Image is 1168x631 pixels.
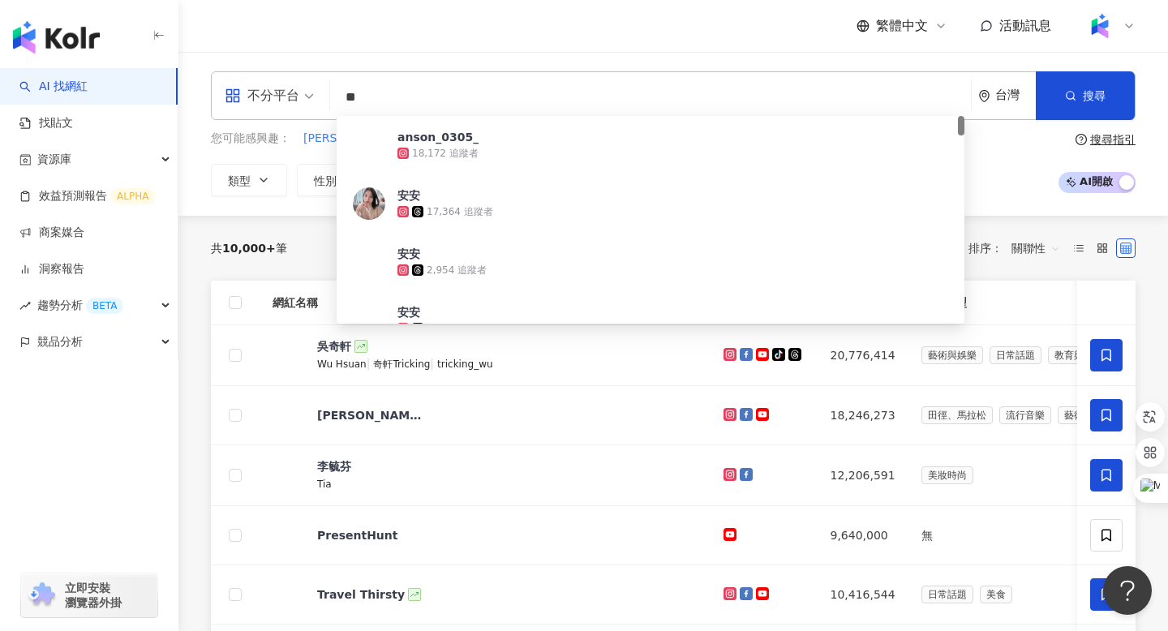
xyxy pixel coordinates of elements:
span: 繁體中文 [876,17,928,35]
div: [PERSON_NAME] [PERSON_NAME] [317,407,423,423]
div: 吳奇軒 [317,338,351,354]
span: 藝術與娛樂 [921,346,983,364]
td: 20,776,414 [818,325,908,386]
span: 流行音樂 [999,406,1051,424]
span: environment [978,90,990,102]
span: 趨勢分析 [37,287,123,324]
a: KOL Avatar李毓芬Tia [273,458,698,492]
div: 李毓芬 [317,458,351,474]
span: 田徑、馬拉松 [921,406,993,424]
span: rise [19,300,31,311]
div: 17,364 追蹤者 [427,205,493,219]
img: KOL Avatar [353,304,385,337]
div: 搜尋指引 [1090,133,1136,146]
span: 美妝時尚 [921,466,973,484]
span: 性別 [314,174,337,187]
img: KOL Avatar [273,399,305,431]
img: KOL Avatar [353,129,385,161]
span: 競品分析 [37,324,83,360]
span: Tia [317,479,332,490]
iframe: Help Scout Beacon - Open [1103,566,1152,615]
a: 效益預測報告ALPHA [19,188,155,204]
td: 10,416,544 [818,565,908,625]
img: Kolr%20app%20icon%20%281%29.png [1084,11,1115,41]
a: KOL Avatar吳奇軒Wu Hsuan|奇軒Tricking|tricking_wu [273,338,698,372]
button: [PERSON_NAME] [303,130,398,148]
img: KOL Avatar [273,459,305,491]
span: 美食 [980,586,1012,603]
div: 台灣 [995,88,1036,102]
img: KOL Avatar [273,519,305,552]
span: 您可能感興趣： [211,131,290,147]
td: 18,246,273 [818,386,908,445]
img: chrome extension [26,582,58,608]
span: 日常話題 [921,586,973,603]
a: searchAI 找網紅 [19,79,88,95]
div: 18,172 追蹤者 [412,147,479,161]
span: | [367,357,374,370]
img: logo [13,21,100,54]
button: 性別 [297,164,373,196]
button: 搜尋 [1036,71,1135,120]
div: 不分平台 [225,83,299,109]
div: 安安 [397,187,420,204]
span: 關聯性 [1011,235,1060,261]
div: 排序： [968,235,1069,261]
div: 134,681 追蹤者 [427,322,499,336]
span: 奇軒Tricking [373,358,430,370]
span: Wu Hsuan [317,358,367,370]
span: 立即安裝 瀏覽器外掛 [65,581,122,610]
div: 2,954 追蹤者 [427,264,487,277]
a: 找貼文 [19,115,73,131]
span: | [430,357,437,370]
img: KOL Avatar [353,187,385,220]
span: 日常話題 [990,346,1041,364]
td: 12,206,591 [818,445,908,506]
img: KOL Avatar [273,339,305,371]
span: 類型 [228,174,251,187]
a: KOL AvatarPresentHunt [273,519,698,552]
span: 資源庫 [37,141,71,178]
span: question-circle [1076,134,1087,145]
a: 商案媒合 [19,225,84,241]
button: 類型 [211,164,287,196]
span: 教育與學習 [1048,346,1110,364]
a: chrome extension立即安裝 瀏覽器外掛 [21,573,157,617]
span: [PERSON_NAME] [303,131,397,147]
a: 洞察報告 [19,261,84,277]
div: 共 筆 [211,242,287,255]
td: 9,640,000 [818,506,908,565]
span: 10,000+ [222,242,276,255]
div: PresentHunt [317,527,398,543]
div: 安安 [397,246,420,262]
span: 搜尋 [1083,89,1106,102]
a: KOL Avatar[PERSON_NAME] [PERSON_NAME] [273,399,698,431]
div: BETA [86,298,123,314]
img: KOL Avatar [273,578,305,611]
span: 活動訊息 [999,18,1051,33]
div: anson_0305_ [397,129,479,145]
th: 網紅名稱 [260,281,711,325]
div: 安安 [397,304,420,320]
span: 藝術與娛樂 [1058,406,1119,424]
a: KOL AvatarTravel Thirsty [273,578,698,611]
span: tricking_wu [437,358,493,370]
img: KOL Avatar [353,246,385,278]
span: appstore [225,88,241,104]
div: Travel Thirsty [317,586,405,603]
